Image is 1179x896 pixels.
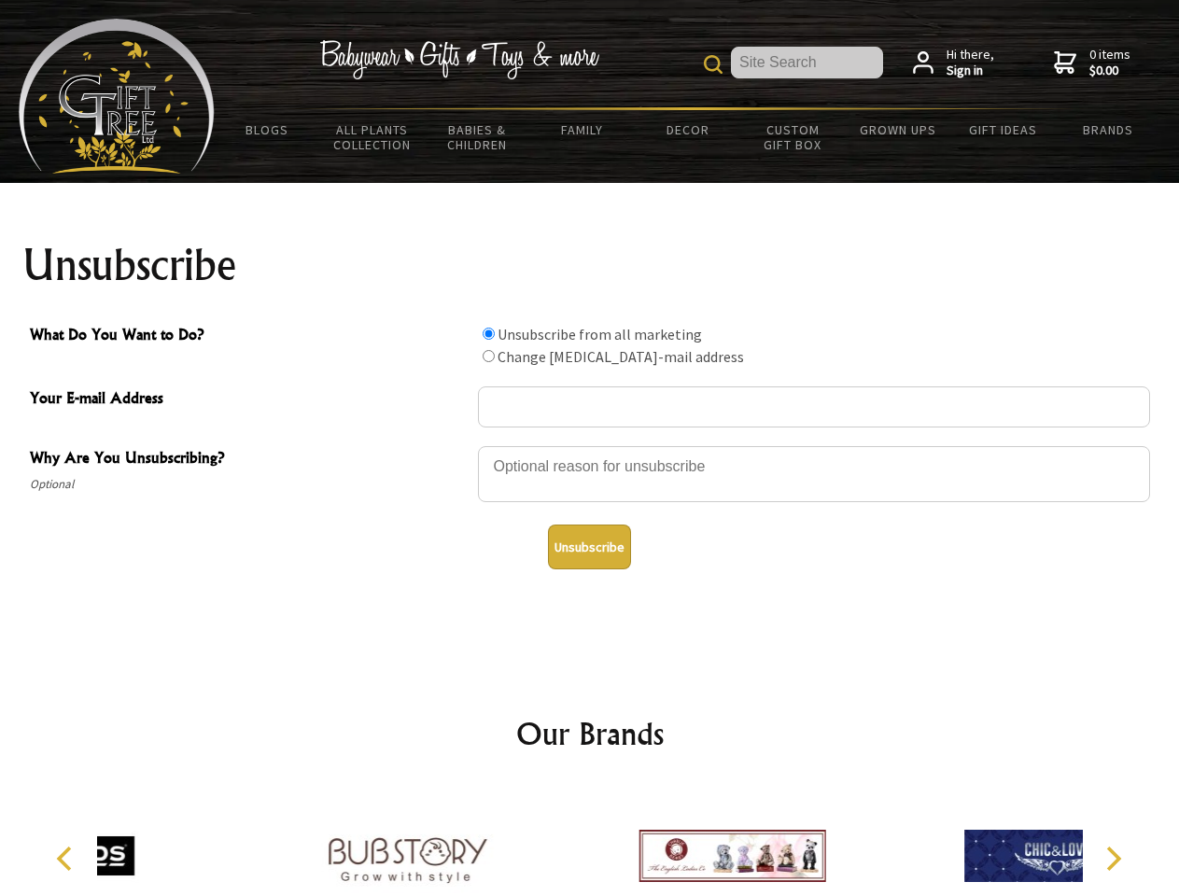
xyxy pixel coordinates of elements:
a: Hi there,Sign in [913,47,994,79]
a: Custom Gift Box [740,110,846,164]
span: 0 items [1089,46,1130,79]
img: Babywear - Gifts - Toys & more [319,40,599,79]
a: Grown Ups [845,110,950,149]
label: Unsubscribe from all marketing [498,325,702,343]
a: Decor [635,110,740,149]
label: Change [MEDICAL_DATA]-mail address [498,347,744,366]
a: 0 items$0.00 [1054,47,1130,79]
a: Brands [1056,110,1161,149]
span: Hi there, [947,47,994,79]
h1: Unsubscribe [22,243,1158,287]
img: product search [704,55,723,74]
span: What Do You Want to Do? [30,323,469,350]
a: BLOGS [215,110,320,149]
strong: $0.00 [1089,63,1130,79]
input: Your E-mail Address [478,386,1150,427]
textarea: Why Are You Unsubscribing? [478,446,1150,502]
span: Why Are You Unsubscribing? [30,446,469,473]
input: Site Search [731,47,883,78]
strong: Sign in [947,63,994,79]
a: Babies & Children [425,110,530,164]
span: Your E-mail Address [30,386,469,413]
a: Gift Ideas [950,110,1056,149]
button: Previous [47,838,88,879]
input: What Do You Want to Do? [483,328,495,340]
img: Babyware - Gifts - Toys and more... [19,19,215,174]
a: All Plants Collection [320,110,426,164]
span: Optional [30,473,469,496]
a: Family [530,110,636,149]
h2: Our Brands [37,711,1143,756]
input: What Do You Want to Do? [483,350,495,362]
button: Next [1092,838,1133,879]
button: Unsubscribe [548,525,631,569]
